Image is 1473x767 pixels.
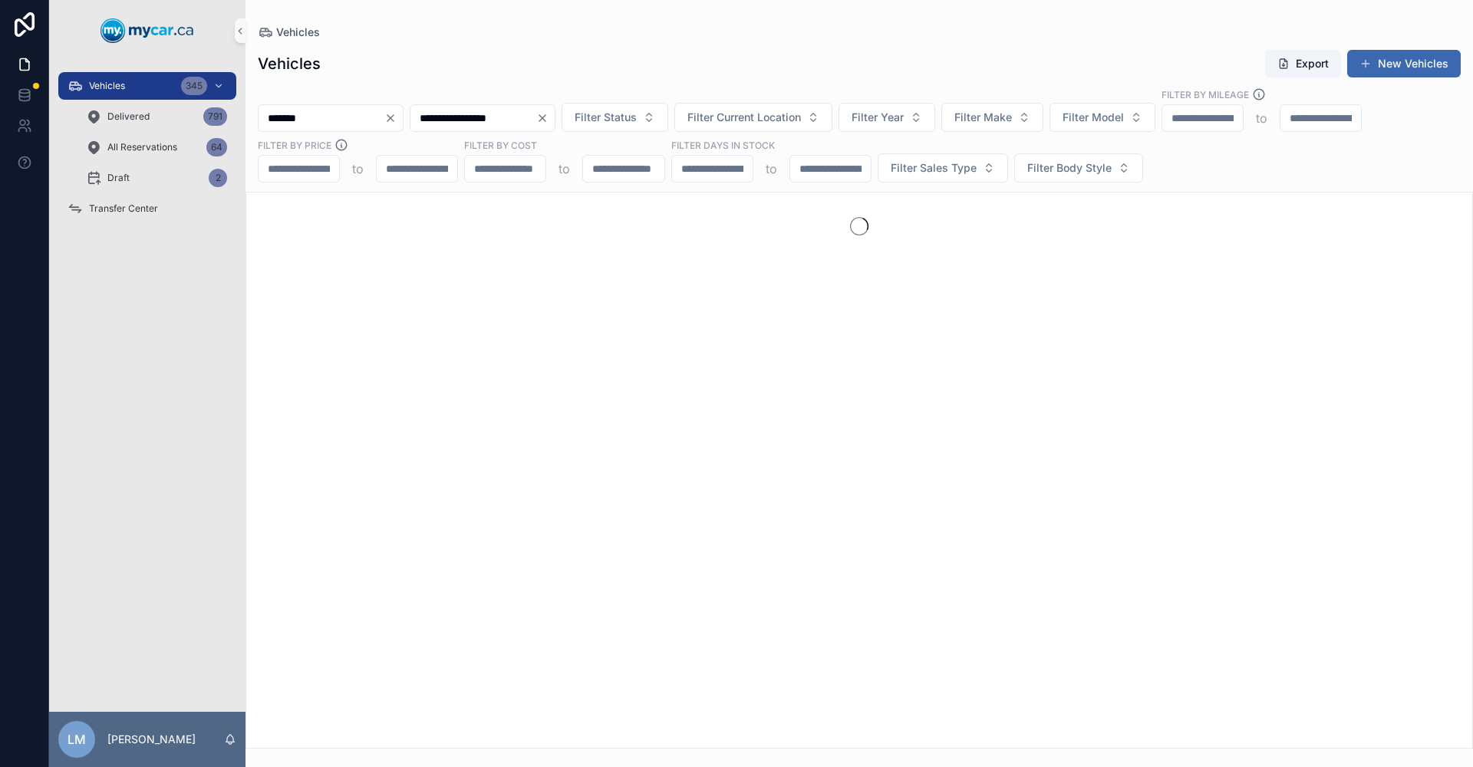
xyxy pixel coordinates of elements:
[766,160,777,178] p: to
[276,25,320,40] span: Vehicles
[206,138,227,156] div: 64
[49,61,245,242] div: scrollable content
[203,107,227,126] div: 791
[954,110,1012,125] span: Filter Make
[181,77,207,95] div: 345
[1256,109,1267,127] p: to
[352,160,364,178] p: to
[1014,153,1143,183] button: Select Button
[1162,87,1249,101] label: Filter By Mileage
[107,110,150,123] span: Delivered
[559,160,570,178] p: to
[1050,103,1155,132] button: Select Button
[671,138,775,152] label: Filter Days In Stock
[107,141,177,153] span: All Reservations
[89,80,125,92] span: Vehicles
[209,169,227,187] div: 2
[941,103,1043,132] button: Select Button
[58,195,236,222] a: Transfer Center
[562,103,668,132] button: Select Button
[891,160,977,176] span: Filter Sales Type
[878,153,1008,183] button: Select Button
[258,138,331,152] label: FILTER BY PRICE
[464,138,537,152] label: FILTER BY COST
[575,110,637,125] span: Filter Status
[1265,50,1341,77] button: Export
[1347,50,1461,77] button: New Vehicles
[674,103,832,132] button: Select Button
[107,172,130,184] span: Draft
[101,18,194,43] img: App logo
[68,730,86,749] span: LM
[77,133,236,161] a: All Reservations64
[1027,160,1112,176] span: Filter Body Style
[1063,110,1124,125] span: Filter Model
[77,164,236,192] a: Draft2
[687,110,801,125] span: Filter Current Location
[536,112,555,124] button: Clear
[839,103,935,132] button: Select Button
[58,72,236,100] a: Vehicles345
[258,25,320,40] a: Vehicles
[107,732,196,747] p: [PERSON_NAME]
[258,53,321,74] h1: Vehicles
[77,103,236,130] a: Delivered791
[384,112,403,124] button: Clear
[89,202,158,215] span: Transfer Center
[852,110,904,125] span: Filter Year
